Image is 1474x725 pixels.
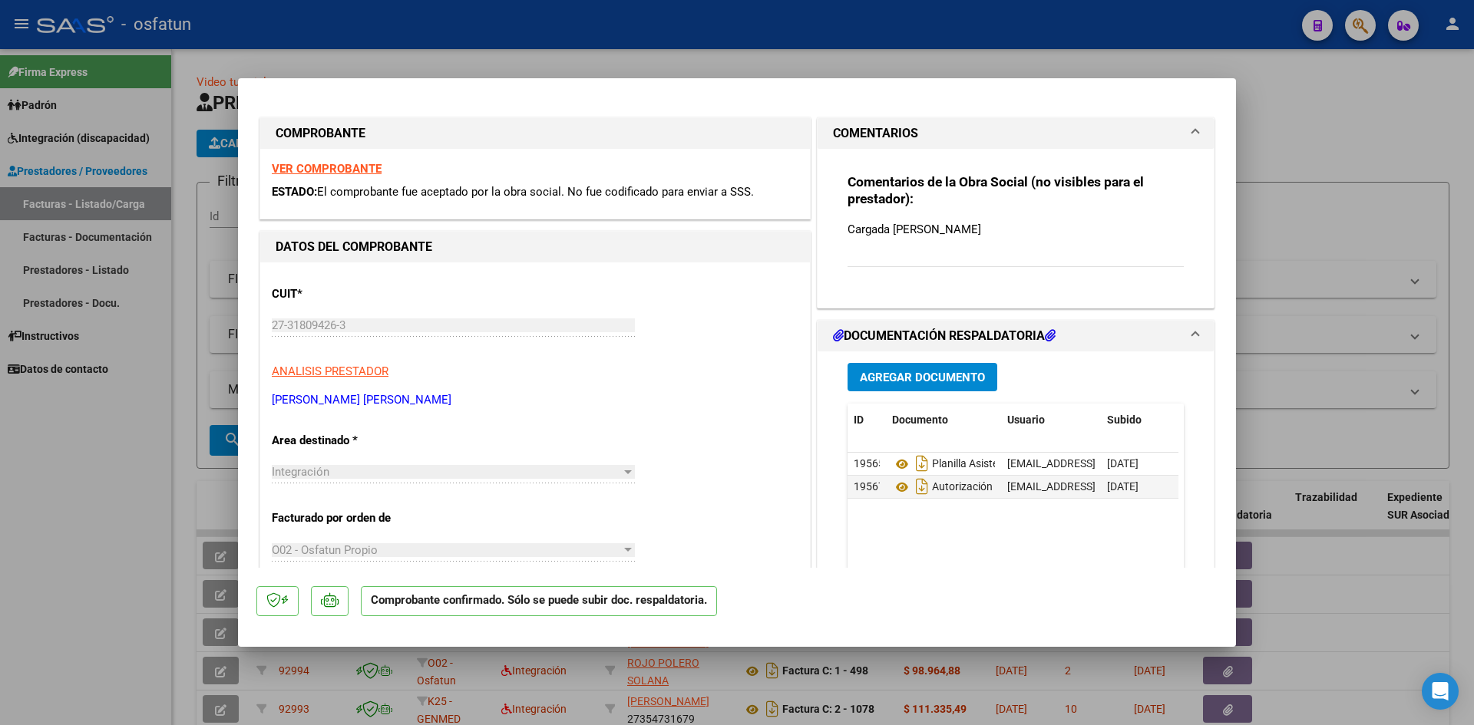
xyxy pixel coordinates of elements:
span: ID [854,414,864,426]
span: 19565 [854,457,884,470]
div: Open Intercom Messenger [1422,673,1459,710]
i: Descargar documento [912,451,932,476]
i: Descargar documento [912,474,932,499]
span: Planilla Asistencia [892,458,1018,470]
span: Usuario [1007,414,1045,426]
span: Agregar Documento [860,371,985,384]
p: Comprobante confirmado. Sólo se puede subir doc. respaldatoria. [361,586,717,616]
strong: DATOS DEL COMPROBANTE [276,239,432,254]
span: El comprobante fue aceptado por la obra social. No fue codificado para enviar a SSS. [317,185,754,199]
div: COMENTARIOS [818,149,1214,308]
mat-expansion-panel-header: DOCUMENTACIÓN RESPALDATORIA [818,321,1214,351]
div: DOCUMENTACIÓN RESPALDATORIA [818,351,1214,670]
p: Facturado por orden de [272,509,430,527]
p: [PERSON_NAME] [PERSON_NAME] [272,391,798,409]
strong: COMPROBANTE [276,126,365,140]
button: Agregar Documento [848,363,997,391]
a: VER COMPROBANTE [272,162,382,176]
span: Documento [892,414,948,426]
p: Cargada [PERSON_NAME] [848,221,1184,238]
span: ESTADO: [272,185,317,199]
span: Subido [1107,414,1142,426]
datatable-header-cell: Documento [886,404,1001,437]
datatable-header-cell: ID [848,404,886,437]
p: Area destinado * [272,432,430,450]
h1: COMENTARIOS [833,124,918,143]
span: [EMAIL_ADDRESS][DOMAIN_NAME] - [PERSON_NAME] Del: Tucuman [1007,457,1334,470]
span: Autorización [892,481,993,493]
datatable-header-cell: Usuario [1001,404,1101,437]
p: CUIT [272,285,430,303]
span: ANALISIS PRESTADOR [272,364,388,378]
span: [EMAIL_ADDRESS][DOMAIN_NAME] - [PERSON_NAME] Del: Tucuman [1007,480,1334,493]
strong: Comentarios de la Obra Social (no visibles para el prestador): [848,174,1144,206]
span: Integración [272,465,329,479]
datatable-header-cell: Subido [1101,404,1178,437]
span: [DATE] [1107,457,1139,470]
span: O02 - Osfatun Propio [272,543,378,557]
mat-expansion-panel-header: COMENTARIOS [818,118,1214,149]
span: 19567 [854,480,884,493]
span: [DATE] [1107,480,1139,493]
datatable-header-cell: Acción [1178,404,1254,437]
h1: DOCUMENTACIÓN RESPALDATORIA [833,327,1056,345]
